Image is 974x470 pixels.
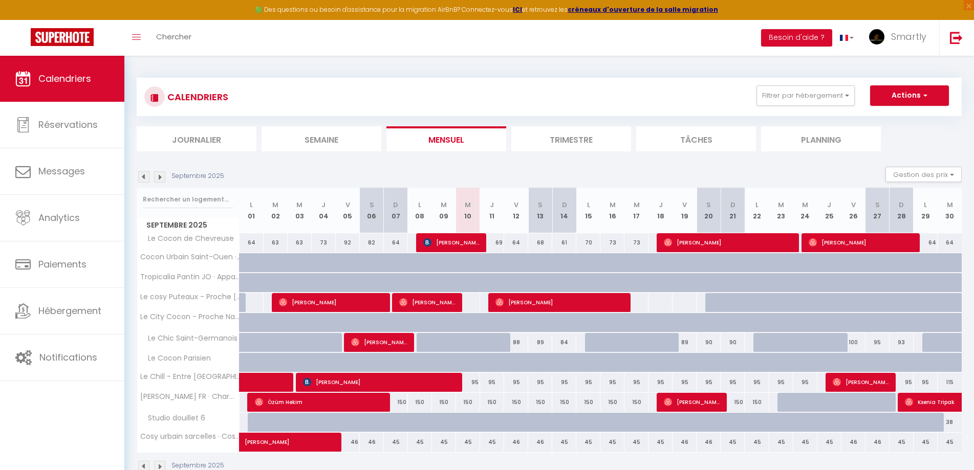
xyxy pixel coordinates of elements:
[528,393,552,412] div: 150
[384,433,408,452] div: 45
[761,126,881,151] li: Planning
[514,200,518,210] abbr: V
[528,333,552,352] div: 89
[264,233,288,252] div: 63
[761,29,832,47] button: Besoin d'aide ?
[38,165,85,177] span: Messages
[624,373,648,392] div: 95
[706,200,711,210] abbr: S
[924,200,927,210] abbr: L
[869,29,884,44] img: ...
[264,188,288,233] th: 02
[841,433,865,452] div: 46
[490,200,494,210] abbr: J
[793,188,817,233] th: 24
[914,233,938,252] div: 64
[255,392,383,412] span: Özüm Hekim
[480,433,504,452] div: 45
[890,188,914,233] th: 28
[139,433,241,440] span: Cosy urbain sarcelles · Cosy Urbain - Proche Paris CDG
[250,200,253,210] abbr: L
[288,188,312,233] th: 03
[947,200,953,210] abbr: M
[139,333,240,344] span: Le Chic Saint-Germanois
[745,188,769,233] th: 22
[673,433,697,452] div: 46
[778,200,784,210] abbr: M
[139,273,241,281] span: Tropicalia Pantin JO · Appartement agréable à proximité du métro 7
[636,126,756,151] li: Tâches
[456,393,480,412] div: 150
[755,200,759,210] abbr: L
[730,200,735,210] abbr: D
[938,188,962,233] th: 30
[841,333,865,352] div: 100
[697,188,721,233] th: 20
[938,373,962,392] div: 115
[769,373,793,392] div: 95
[139,293,241,301] span: Le cosy Puteaux - Proche [GEOGRAPHIC_DATA]
[38,72,91,85] span: Calendriers
[148,20,199,56] a: Chercher
[600,233,624,252] div: 73
[513,5,522,14] a: ICI
[528,233,552,252] div: 68
[793,373,817,392] div: 95
[408,433,432,452] div: 45
[495,293,624,312] span: [PERSON_NAME]
[745,393,769,412] div: 150
[511,126,631,151] li: Trimestre
[137,218,239,233] span: Septembre 2025
[938,413,962,432] div: 38
[432,393,456,412] div: 150
[875,200,880,210] abbr: S
[870,85,949,106] button: Actions
[504,333,528,352] div: 88
[432,433,456,452] div: 45
[721,188,745,233] th: 21
[697,373,721,392] div: 95
[861,20,939,56] a: ... Smartly
[321,200,326,210] abbr: J
[38,211,80,224] span: Analytics
[312,233,336,252] div: 73
[504,433,528,452] div: 46
[165,85,228,108] h3: CALENDRIERS
[769,433,793,452] div: 45
[865,433,890,452] div: 46
[384,188,408,233] th: 07
[139,373,241,381] span: Le Chill - Entre [GEOGRAPHIC_DATA] & Disneyland
[890,333,914,352] div: 93
[552,373,576,392] div: 95
[137,126,256,151] li: Journalier
[891,30,926,43] span: Smartly
[721,433,745,452] div: 45
[817,188,841,233] th: 25
[245,427,339,446] span: [PERSON_NAME]
[296,200,302,210] abbr: M
[938,233,962,252] div: 64
[240,188,264,233] th: 01
[456,188,480,233] th: 10
[890,433,914,452] div: 45
[673,188,697,233] th: 19
[303,372,456,392] span: [PERSON_NAME]
[528,433,552,452] div: 46
[552,333,576,352] div: 84
[423,233,480,252] span: [PERSON_NAME]
[851,200,856,210] abbr: V
[914,188,938,233] th: 29
[156,31,191,42] span: Chercher
[408,393,432,412] div: 150
[456,433,480,452] div: 45
[504,373,528,392] div: 95
[624,393,648,412] div: 150
[441,200,447,210] abbr: M
[697,433,721,452] div: 46
[756,85,855,106] button: Filtrer par hébergement
[673,373,697,392] div: 95
[802,200,808,210] abbr: M
[890,373,914,392] div: 95
[600,393,624,412] div: 150
[827,200,831,210] abbr: J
